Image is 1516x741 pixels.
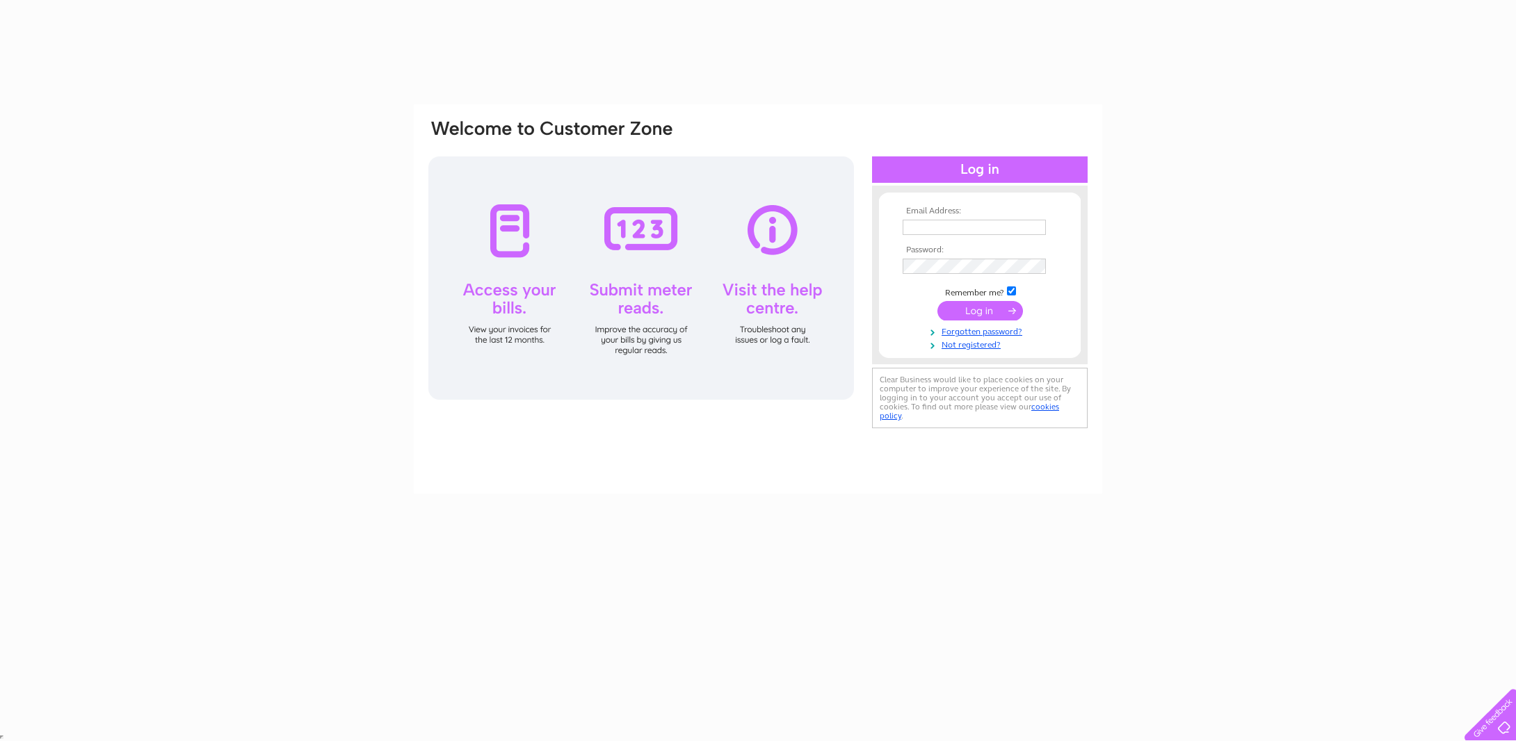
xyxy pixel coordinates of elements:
[937,301,1023,320] input: Submit
[903,324,1061,337] a: Forgotten password?
[880,402,1059,421] a: cookies policy
[899,206,1061,216] th: Email Address:
[899,245,1061,255] th: Password:
[899,284,1061,298] td: Remember me?
[903,337,1061,350] a: Not registered?
[872,368,1088,428] div: Clear Business would like to place cookies on your computer to improve your experience of the sit...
